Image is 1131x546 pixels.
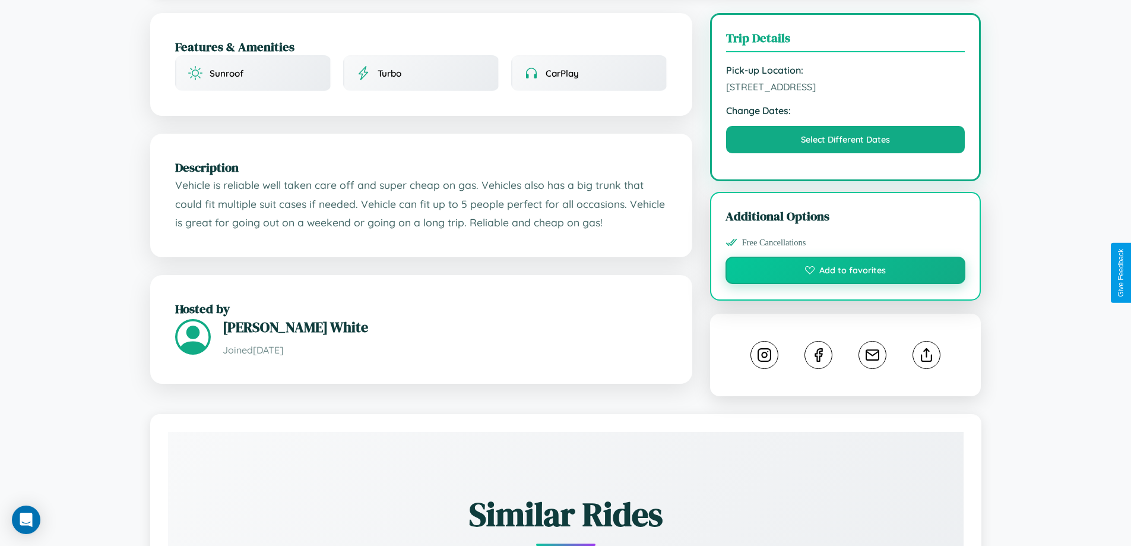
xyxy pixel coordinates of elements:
div: Give Feedback [1117,249,1125,297]
span: Turbo [378,68,401,79]
strong: Change Dates: [726,105,965,116]
h2: Similar Rides [210,491,922,537]
span: Sunroof [210,68,243,79]
h3: [PERSON_NAME] White [223,317,667,337]
span: [STREET_ADDRESS] [726,81,965,93]
h2: Description [175,159,667,176]
p: Joined [DATE] [223,342,667,359]
h2: Hosted by [175,300,667,317]
h3: Trip Details [726,29,965,52]
span: CarPlay [546,68,579,79]
strong: Pick-up Location: [726,64,965,76]
h3: Additional Options [726,207,966,225]
p: Vehicle is reliable well taken care off and super cheap on gas. Vehicles also has a big trunk tha... [175,176,667,232]
span: Free Cancellations [742,238,806,248]
button: Select Different Dates [726,126,965,153]
button: Add to favorites [726,257,966,284]
h2: Features & Amenities [175,38,667,55]
div: Open Intercom Messenger [12,506,40,534]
